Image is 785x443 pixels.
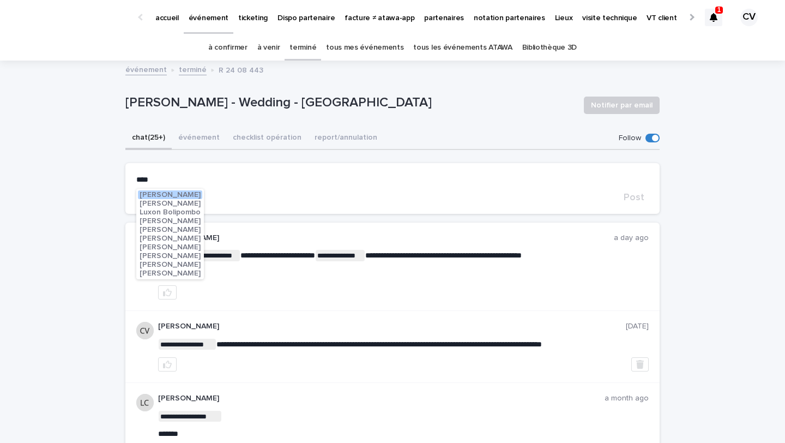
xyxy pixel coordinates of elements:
p: [PERSON_NAME] [158,394,605,403]
p: a month ago [605,394,649,403]
button: [PERSON_NAME] [138,217,202,225]
p: Follow [619,134,641,143]
button: événement [172,127,226,150]
button: Delete post [631,357,649,372]
span: [PERSON_NAME] [140,200,201,207]
a: terminé [289,35,316,61]
p: 1 [717,6,721,14]
button: [PERSON_NAME] [138,269,202,278]
a: à confirmer [208,35,247,61]
p: [DATE] [626,322,649,331]
a: terminé [179,63,207,75]
button: [PERSON_NAME] [138,199,202,208]
p: R 24 08 443 [219,63,263,75]
span: [PERSON_NAME] [140,243,201,251]
div: CV [740,9,758,26]
button: checklist opération [226,127,308,150]
span: [PERSON_NAME] [140,261,201,268]
button: [PERSON_NAME] [138,234,202,243]
button: [PERSON_NAME] [138,252,202,260]
button: like this post [158,357,177,372]
div: 1 [705,9,722,26]
button: [PERSON_NAME] [138,225,202,234]
span: Post [624,193,644,202]
button: [PERSON_NAME] [138,260,202,269]
a: Bibliothèque 3D [522,35,577,61]
span: [PERSON_NAME] [140,235,201,242]
button: report/annulation [308,127,384,150]
img: Ls34BcGeRexTGTNfXpUC [22,7,128,28]
p: [PERSON_NAME] [158,234,614,243]
a: tous mes événements [326,35,403,61]
span: [PERSON_NAME] [140,217,201,225]
button: [PERSON_NAME] [138,190,202,199]
p: [PERSON_NAME] [158,322,626,331]
span: [PERSON_NAME] [140,226,201,234]
span: [PERSON_NAME] [140,270,201,277]
a: à venir [257,35,280,61]
button: like this post [158,285,177,300]
p: [PERSON_NAME] - Wedding - [GEOGRAPHIC_DATA] [125,95,575,111]
button: Luxon Bolipombo [138,208,202,217]
span: [PERSON_NAME] [140,191,201,199]
button: chat (25+) [125,127,172,150]
button: Post [619,193,649,202]
p: a day ago [614,234,649,243]
span: [PERSON_NAME] [140,252,201,260]
button: [PERSON_NAME] [138,243,202,252]
a: événement [125,63,167,75]
span: Luxon Bolipombo [140,208,201,216]
a: tous les événements ATAWA [413,35,512,61]
button: Notifier par email [584,97,660,114]
span: Notifier par email [591,100,653,111]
